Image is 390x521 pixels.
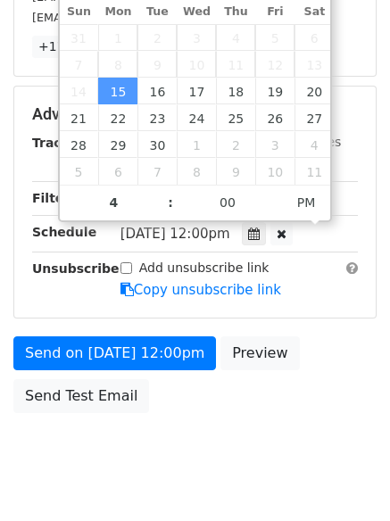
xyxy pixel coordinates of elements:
[32,225,96,239] strong: Schedule
[295,78,334,104] span: September 20, 2025
[177,24,216,51] span: September 3, 2025
[255,51,295,78] span: September 12, 2025
[98,78,137,104] span: September 15, 2025
[255,6,295,18] span: Fri
[255,78,295,104] span: September 19, 2025
[295,6,334,18] span: Sat
[98,104,137,131] span: September 22, 2025
[282,185,331,220] span: Click to toggle
[98,158,137,185] span: October 6, 2025
[137,24,177,51] span: September 2, 2025
[60,131,99,158] span: September 28, 2025
[216,78,255,104] span: September 18, 2025
[220,336,299,370] a: Preview
[60,24,99,51] span: August 31, 2025
[60,104,99,131] span: September 21, 2025
[137,78,177,104] span: September 16, 2025
[177,51,216,78] span: September 10, 2025
[60,158,99,185] span: October 5, 2025
[295,104,334,131] span: September 27, 2025
[216,131,255,158] span: October 2, 2025
[295,131,334,158] span: October 4, 2025
[295,24,334,51] span: September 6, 2025
[120,282,281,298] a: Copy unsubscribe link
[32,261,120,276] strong: Unsubscribe
[13,379,149,413] a: Send Test Email
[301,435,390,521] iframe: Chat Widget
[255,131,295,158] span: October 3, 2025
[295,51,334,78] span: September 13, 2025
[168,185,173,220] span: :
[216,51,255,78] span: September 11, 2025
[255,104,295,131] span: September 26, 2025
[255,158,295,185] span: October 10, 2025
[120,226,230,242] span: [DATE] 12:00pm
[173,185,282,220] input: Minute
[137,104,177,131] span: September 23, 2025
[216,104,255,131] span: September 25, 2025
[13,336,216,370] a: Send on [DATE] 12:00pm
[32,104,358,124] h5: Advanced
[60,6,99,18] span: Sun
[137,131,177,158] span: September 30, 2025
[177,6,216,18] span: Wed
[177,104,216,131] span: September 24, 2025
[177,78,216,104] span: September 17, 2025
[177,158,216,185] span: October 8, 2025
[60,51,99,78] span: September 7, 2025
[216,6,255,18] span: Thu
[32,36,107,58] a: +17 more
[98,51,137,78] span: September 8, 2025
[98,24,137,51] span: September 1, 2025
[139,259,270,277] label: Add unsubscribe link
[32,11,231,24] small: [EMAIL_ADDRESS][DOMAIN_NAME]
[98,131,137,158] span: September 29, 2025
[137,51,177,78] span: September 9, 2025
[60,78,99,104] span: September 14, 2025
[32,136,92,150] strong: Tracking
[177,131,216,158] span: October 1, 2025
[60,185,169,220] input: Hour
[32,191,78,205] strong: Filters
[216,24,255,51] span: September 4, 2025
[216,158,255,185] span: October 9, 2025
[255,24,295,51] span: September 5, 2025
[137,158,177,185] span: October 7, 2025
[295,158,334,185] span: October 11, 2025
[137,6,177,18] span: Tue
[98,6,137,18] span: Mon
